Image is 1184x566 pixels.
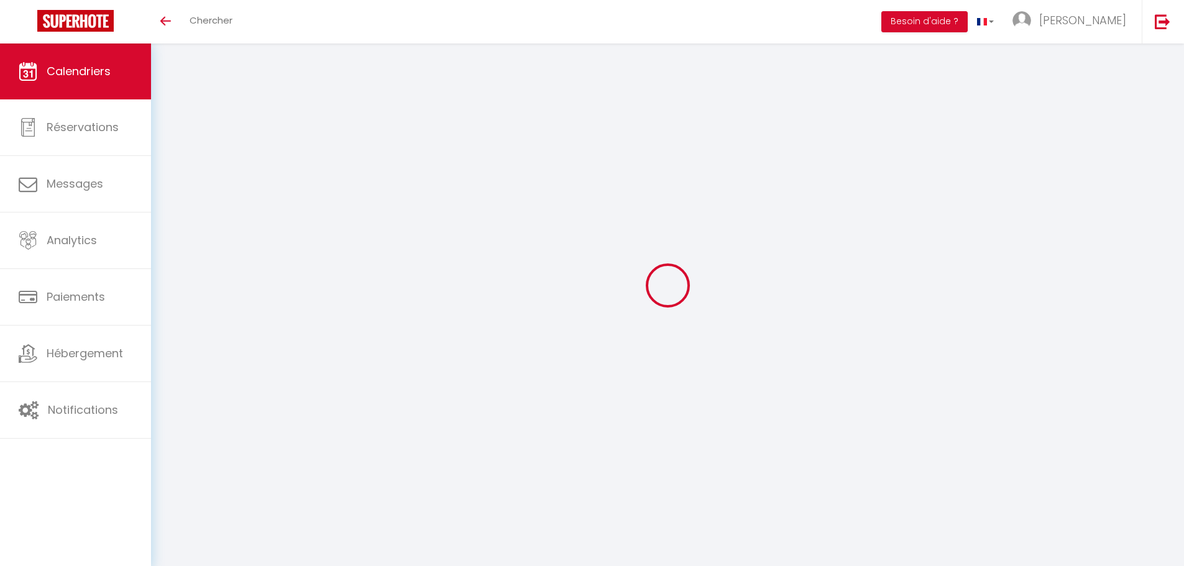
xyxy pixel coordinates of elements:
[881,11,968,32] button: Besoin d'aide ?
[1039,12,1126,28] span: [PERSON_NAME]
[1012,11,1031,30] img: ...
[48,402,118,418] span: Notifications
[47,119,119,135] span: Réservations
[47,289,105,304] span: Paiements
[47,232,97,248] span: Analytics
[47,345,123,361] span: Hébergement
[1155,14,1170,29] img: logout
[37,10,114,32] img: Super Booking
[47,63,111,79] span: Calendriers
[47,176,103,191] span: Messages
[190,14,232,27] span: Chercher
